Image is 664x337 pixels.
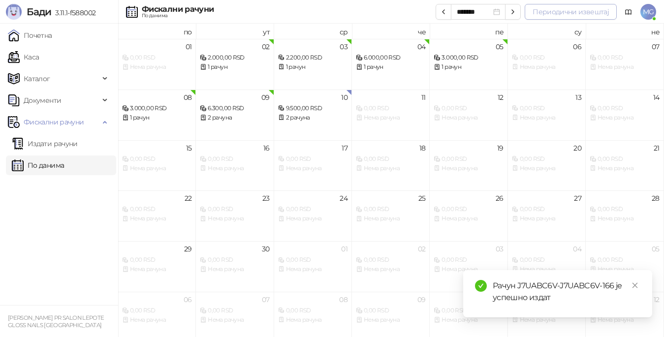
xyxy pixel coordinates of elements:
span: check-circle [475,280,487,292]
span: MG [640,4,656,20]
div: 0,00 RSD [512,255,581,265]
div: 03 [496,245,504,252]
div: 1 рачун [356,62,425,72]
div: 19 [497,145,504,152]
div: 08 [339,296,348,303]
div: 0,00 RSD [356,306,425,315]
div: 01 [186,43,192,50]
div: 28 [652,195,660,202]
div: 0,00 RSD [278,306,348,315]
div: 23 [262,195,270,202]
td: 2025-09-08 [118,90,196,140]
div: 06 [184,296,192,303]
td: 2025-09-09 [196,90,274,140]
div: 0,00 RSD [590,154,659,164]
div: Нема рачуна [200,214,269,223]
td: 2025-09-16 [196,140,274,191]
div: 17 [342,145,348,152]
td: 2025-10-03 [430,241,507,292]
small: [PERSON_NAME] PR SALON LEPOTE GLOSS NAILS [GEOGRAPHIC_DATA] [8,314,104,329]
a: Close [630,280,640,291]
div: 16 [263,145,270,152]
th: су [508,24,586,39]
a: Почетна [8,26,52,45]
div: 6.300,00 RSD [200,104,269,113]
td: 2025-09-11 [352,90,430,140]
div: Нема рачуна [512,265,581,274]
div: 09 [417,296,426,303]
div: 0,00 RSD [590,255,659,265]
div: 1 рачун [122,113,191,123]
div: 2 рачуна [278,113,348,123]
div: 0,00 RSD [278,205,348,214]
div: 15 [186,145,192,152]
div: 0,00 RSD [122,205,191,214]
span: 3.11.1-f588002 [51,8,95,17]
td: 2025-09-01 [118,39,196,90]
div: 0,00 RSD [122,306,191,315]
div: 0,00 RSD [200,255,269,265]
td: 2025-09-22 [118,190,196,241]
div: 1 рачун [278,62,348,72]
div: 22 [185,195,192,202]
div: 0,00 RSD [434,104,503,113]
td: 2025-09-28 [586,190,664,241]
td: 2025-09-02 [196,39,274,90]
button: Периодични извештај [525,4,617,20]
div: По данима [142,13,214,18]
div: 3.000,00 RSD [434,53,503,62]
div: Нема рачуна [356,315,425,325]
th: не [586,24,664,39]
div: 12 [498,94,504,101]
div: 0,00 RSD [434,205,503,214]
td: 2025-10-05 [586,241,664,292]
div: 0,00 RSD [122,255,191,265]
div: 30 [262,245,270,252]
div: Нема рачуна [434,315,503,325]
div: 10 [341,94,348,101]
div: Нема рачуна [356,214,425,223]
div: Нема рачуна [122,62,191,72]
div: Нема рачуна [122,214,191,223]
div: 0,00 RSD [434,154,503,164]
td: 2025-09-18 [352,140,430,191]
div: Нема рачуна [122,315,191,325]
div: Фискални рачуни [142,5,214,13]
td: 2025-09-30 [196,241,274,292]
td: 2025-09-27 [508,190,586,241]
th: че [352,24,430,39]
div: Нема рачуна [122,265,191,274]
td: 2025-09-05 [430,39,507,90]
div: Нема рачуна [512,62,581,72]
div: 9.500,00 RSD [278,104,348,113]
td: 2025-09-04 [352,39,430,90]
div: 02 [418,245,426,252]
div: 0,00 RSD [278,154,348,164]
div: Нема рачуна [200,164,269,173]
div: Нема рачуна [590,113,659,123]
div: Нема рачуна [434,214,503,223]
div: 05 [652,245,660,252]
div: Нема рачуна [200,265,269,274]
div: Нема рачуна [434,265,503,274]
td: 2025-09-07 [586,39,664,90]
div: 21 [654,145,660,152]
div: Рачун J7UABC6V-J7UABC6V-166 је успешно издат [493,280,640,304]
div: 1 рачун [200,62,269,72]
div: Нема рачуна [434,164,503,173]
span: Бади [27,6,51,18]
td: 2025-09-15 [118,140,196,191]
span: Каталог [24,69,50,89]
div: 02 [262,43,270,50]
div: Нема рачуна [512,113,581,123]
td: 2025-09-25 [352,190,430,241]
span: Документи [24,91,61,110]
td: 2025-09-26 [430,190,507,241]
div: 29 [184,245,192,252]
div: 0,00 RSD [434,255,503,265]
div: 0,00 RSD [122,53,191,62]
td: 2025-09-10 [274,90,352,140]
div: 0,00 RSD [590,205,659,214]
div: Нема рачуна [278,164,348,173]
div: 07 [652,43,660,50]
